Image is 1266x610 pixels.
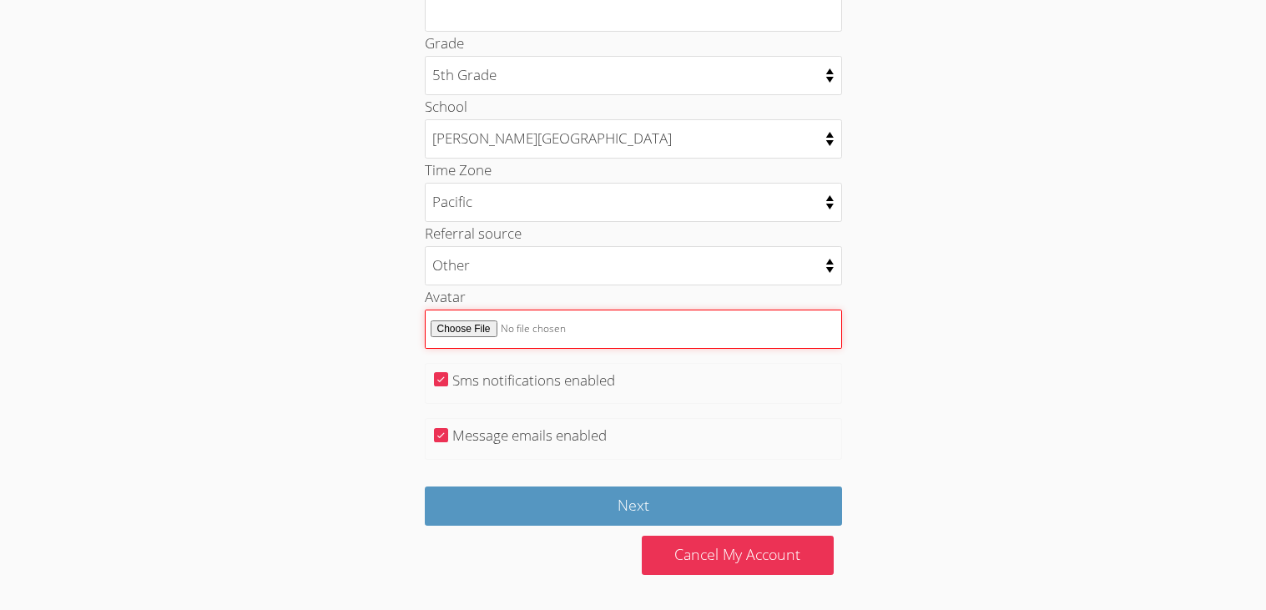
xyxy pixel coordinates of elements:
label: Avatar [425,287,466,306]
label: Sms notifications enabled [452,371,615,390]
label: Referral source [425,224,522,243]
input: Next [425,486,842,526]
label: Message emails enabled [452,426,607,445]
label: School [425,97,467,116]
label: Time Zone [425,160,492,179]
label: Grade [425,33,464,53]
a: Cancel My Account [642,536,834,575]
